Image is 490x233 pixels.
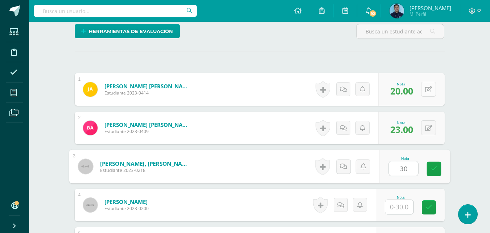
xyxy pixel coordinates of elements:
[390,4,404,18] img: e03a95cdf3f7e818780b3d7e8837d5b9.png
[89,25,173,38] span: Herramientas de evaluación
[78,159,93,174] img: 45x45
[385,196,417,200] div: Nota
[83,198,98,212] img: 45x45
[385,200,413,214] input: 0-30.0
[409,4,451,12] span: [PERSON_NAME]
[390,81,413,87] div: Nota:
[369,9,377,17] span: 92
[409,11,451,17] span: Mi Perfil
[104,90,192,96] span: Estudiante 2023-0414
[357,24,444,39] input: Busca un estudiante aquí...
[104,198,149,205] a: [PERSON_NAME]
[34,5,197,17] input: Busca un usuario...
[390,85,413,97] span: 20.00
[100,167,189,174] span: Estudiante 2023-0218
[104,205,149,212] span: Estudiante 2023-0200
[390,123,413,136] span: 23.00
[389,161,418,176] input: 0-30.0
[104,128,192,134] span: Estudiante 2023-0409
[388,157,421,161] div: Nota
[75,24,180,38] a: Herramientas de evaluación
[104,121,192,128] a: [PERSON_NAME] [PERSON_NAME]
[390,120,413,125] div: Nota:
[83,121,98,135] img: 70a07e6e5db8f91f72e113008bdc42ed.png
[100,160,189,167] a: [PERSON_NAME], [PERSON_NAME]
[83,82,98,97] img: f9b57a4fbeb82fcb83991beca252fdb8.png
[104,83,192,90] a: [PERSON_NAME] [PERSON_NAME]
